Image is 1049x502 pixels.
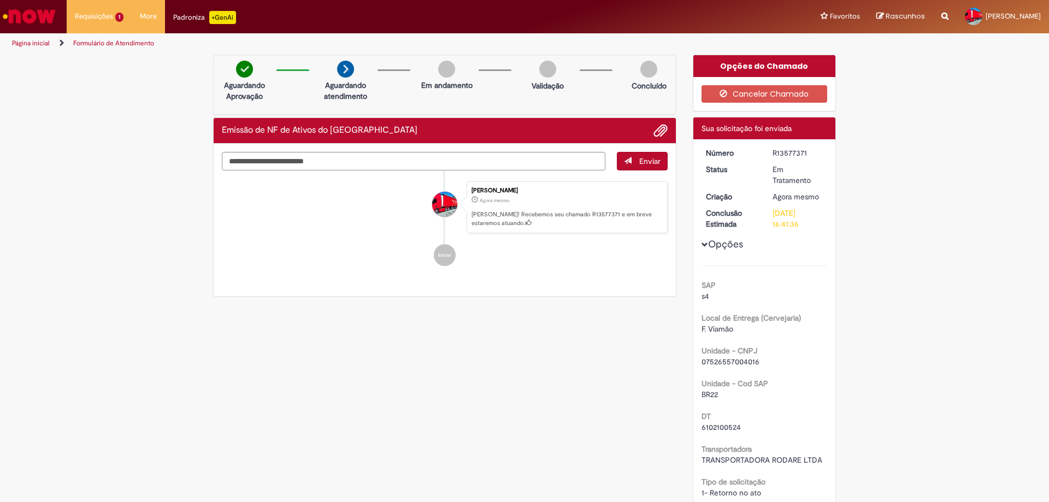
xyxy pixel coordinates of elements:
[222,170,668,277] ul: Histórico de tíquete
[73,39,154,48] a: Formulário de Atendimento
[653,123,668,138] button: Adicionar anexos
[702,379,768,388] b: Unidade - Cod SAP
[702,422,741,432] span: 6102100524
[773,192,819,202] time: 29/09/2025 14:41:33
[532,80,564,91] p: Validação
[115,13,123,22] span: 1
[698,164,765,175] dt: Status
[702,313,801,323] b: Local de Entrega (Cervejaria)
[986,11,1041,21] span: [PERSON_NAME]
[539,61,556,78] img: img-circle-grey.png
[218,80,271,102] p: Aguardando Aprovação
[173,11,236,24] div: Padroniza
[639,156,661,166] span: Enviar
[222,181,668,234] li: GABRIEL SCHWANC
[702,411,711,421] b: DT
[140,11,157,22] span: More
[222,152,605,170] textarea: Digite sua mensagem aqui...
[480,197,509,204] time: 29/09/2025 14:41:33
[640,61,657,78] img: img-circle-grey.png
[698,191,765,202] dt: Criação
[12,39,50,48] a: Página inicial
[432,192,457,217] div: GABRIEL SCHWANC
[75,11,113,22] span: Requisições
[702,455,822,465] span: TRANSPORTADORA RODARE LTDA
[698,147,765,158] dt: Número
[702,291,709,301] span: s4
[702,280,716,290] b: SAP
[222,126,417,135] h2: Emissão de NF de Ativos do ASVD Histórico de tíquete
[472,187,662,194] div: [PERSON_NAME]
[702,389,718,399] span: BR22
[702,85,828,103] button: Cancelar Chamado
[886,11,925,21] span: Rascunhos
[773,147,823,158] div: R13577371
[617,152,668,170] button: Enviar
[319,80,372,102] p: Aguardando atendimento
[209,11,236,24] p: +GenAi
[337,61,354,78] img: arrow-next.png
[472,210,662,227] p: [PERSON_NAME]! Recebemos seu chamado R13577371 e em breve estaremos atuando.
[480,197,509,204] span: Agora mesmo
[702,324,733,334] span: F. Viamão
[421,80,473,91] p: Em andamento
[702,357,759,367] span: 07526557004016
[702,444,752,454] b: Transportadora
[876,11,925,22] a: Rascunhos
[830,11,860,22] span: Favoritos
[698,208,765,229] dt: Conclusão Estimada
[773,192,819,202] span: Agora mesmo
[773,191,823,202] div: 29/09/2025 14:41:33
[702,488,761,498] span: 1- Retorno no ato
[693,55,836,77] div: Opções do Chamado
[236,61,253,78] img: check-circle-green.png
[773,164,823,186] div: Em Tratamento
[702,123,792,133] span: Sua solicitação foi enviada
[632,80,667,91] p: Concluído
[438,61,455,78] img: img-circle-grey.png
[773,208,823,229] div: [DATE] 16:41:36
[8,33,691,54] ul: Trilhas de página
[702,477,765,487] b: Tipo de solicitação
[702,346,757,356] b: Unidade - CNPJ
[1,5,57,27] img: ServiceNow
